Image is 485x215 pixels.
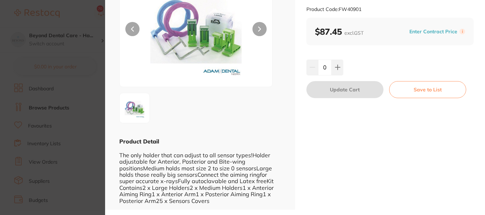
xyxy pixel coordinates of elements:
button: Save to List [389,81,466,98]
small: Product Code: FW40901 [306,6,361,12]
span: excl. GST [344,30,364,36]
b: $87.45 [315,26,364,37]
button: Enter Contract Price [407,28,459,35]
div: The only holder that can adjust to all sensor types!Holder adjustable for Anterior, Posterior and... [119,145,281,204]
label: i [459,29,465,34]
button: Update Cart [306,81,383,98]
b: Product Detail [119,138,159,145]
img: MDEuanBn [122,95,147,121]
